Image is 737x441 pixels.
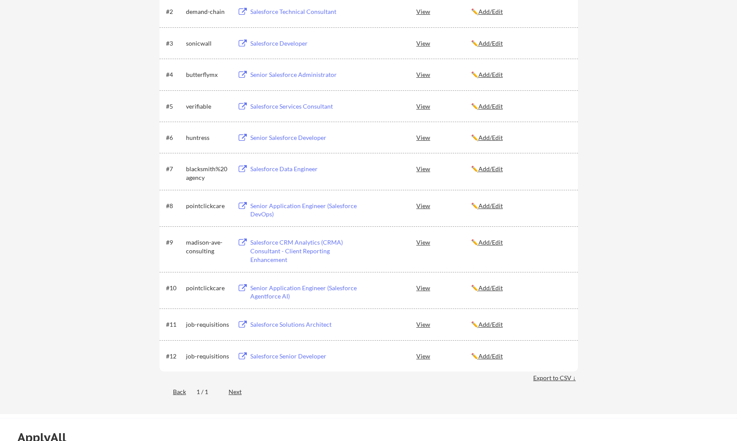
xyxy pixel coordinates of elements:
[186,133,229,142] div: huntress
[250,320,358,329] div: Salesforce Solutions Architect
[416,280,471,295] div: View
[186,202,229,210] div: pointclickcare
[478,103,503,110] u: Add/Edit
[478,40,503,47] u: Add/Edit
[478,71,503,78] u: Add/Edit
[250,102,358,111] div: Salesforce Services Consultant
[250,7,358,16] div: Salesforce Technical Consultant
[250,39,358,48] div: Salesforce Developer
[416,234,471,250] div: View
[471,284,570,292] div: ✏️
[416,66,471,82] div: View
[186,39,229,48] div: sonicwall
[186,320,229,329] div: job-requisitions
[186,284,229,292] div: pointclickcare
[166,133,183,142] div: #6
[471,320,570,329] div: ✏️
[478,284,503,292] u: Add/Edit
[478,321,503,328] u: Add/Edit
[166,320,183,329] div: #11
[166,39,183,48] div: #3
[416,198,471,213] div: View
[196,388,218,396] div: 1 / 1
[478,134,503,141] u: Add/Edit
[229,388,252,396] div: Next
[471,165,570,173] div: ✏️
[416,35,471,51] div: View
[166,70,183,79] div: #4
[250,133,358,142] div: Senior Salesforce Developer
[416,316,471,332] div: View
[533,374,578,382] div: Export to CSV ↓
[250,352,358,361] div: Salesforce Senior Developer
[471,238,570,247] div: ✏️
[250,165,358,173] div: Salesforce Data Engineer
[416,129,471,145] div: View
[186,165,229,182] div: blacksmith%20agency
[416,98,471,114] div: View
[471,39,570,48] div: ✏️
[186,238,229,255] div: madison-ave-consulting
[166,165,183,173] div: #7
[166,7,183,16] div: #2
[471,102,570,111] div: ✏️
[166,238,183,247] div: #9
[471,133,570,142] div: ✏️
[478,352,503,360] u: Add/Edit
[166,284,183,292] div: #10
[166,102,183,111] div: #5
[471,70,570,79] div: ✏️
[416,348,471,364] div: View
[159,388,186,396] div: Back
[416,161,471,176] div: View
[471,7,570,16] div: ✏️
[186,352,229,361] div: job-requisitions
[478,8,503,15] u: Add/Edit
[250,202,358,219] div: Senior Application Engineer (Salesforce DevOps)
[471,352,570,361] div: ✏️
[186,7,229,16] div: demand-chain
[250,70,358,79] div: Senior Salesforce Administrator
[166,352,183,361] div: #12
[186,102,229,111] div: verifiable
[416,3,471,19] div: View
[471,202,570,210] div: ✏️
[186,70,229,79] div: butterflymx
[250,284,358,301] div: Senior Application Engineer (Salesforce Agentforce AI)
[478,202,503,209] u: Add/Edit
[166,202,183,210] div: #8
[478,239,503,246] u: Add/Edit
[250,238,358,264] div: Salesforce CRM Analytics (CRMA) Consultant - Client Reporting Enhancement
[478,165,503,172] u: Add/Edit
